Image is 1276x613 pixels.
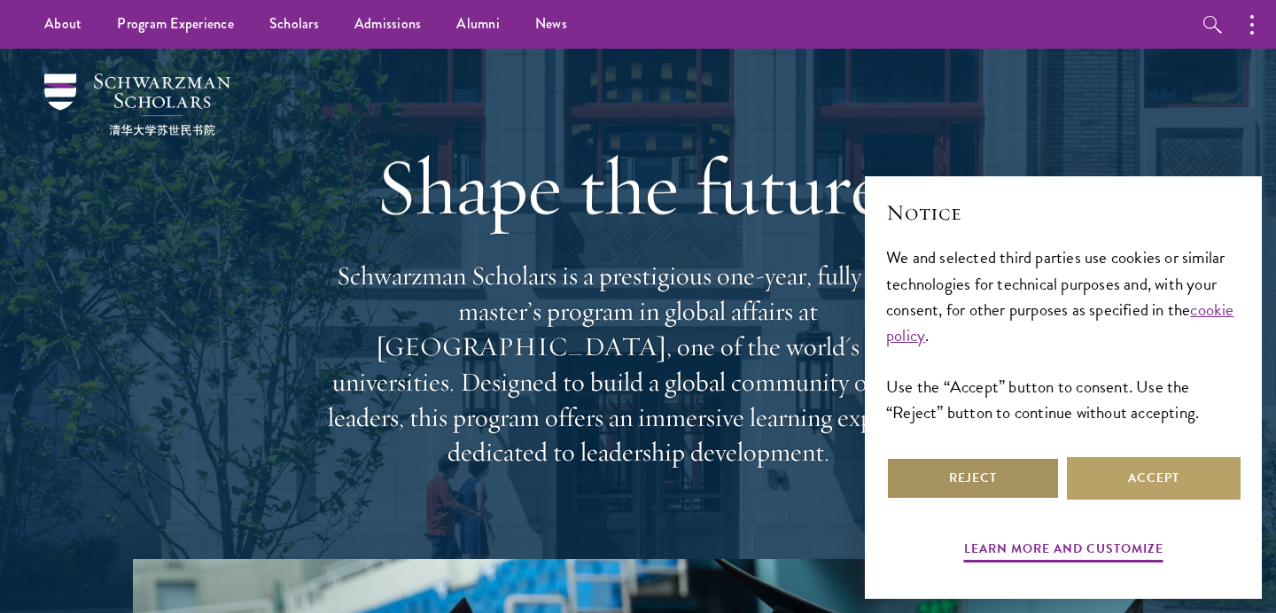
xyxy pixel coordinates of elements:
button: Reject [886,457,1060,500]
a: cookie policy [886,297,1234,348]
h2: Notice [886,198,1241,228]
button: Accept [1067,457,1241,500]
button: Learn more and customize [964,538,1163,565]
div: We and selected third parties use cookies or similar technologies for technical purposes and, wit... [886,244,1241,424]
p: Schwarzman Scholars is a prestigious one-year, fully funded master’s program in global affairs at... [319,259,957,470]
h1: Shape the future. [319,137,957,237]
img: Schwarzman Scholars [44,74,230,136]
